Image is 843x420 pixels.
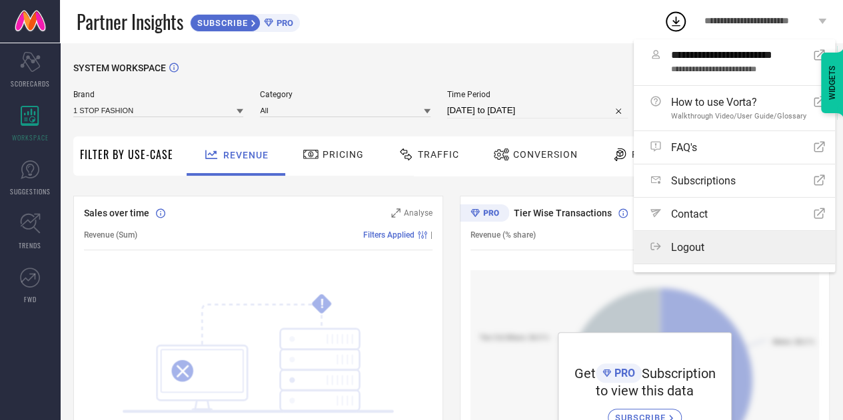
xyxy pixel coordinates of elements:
span: Filters Applied [363,230,415,240]
span: | [430,230,432,240]
span: Returns [632,149,677,160]
span: FAQ's [671,141,697,154]
span: WORKSPACE [12,132,49,142]
div: Open download list [664,9,688,33]
span: to view this data [596,383,694,399]
span: Revenue (Sum) [84,230,137,240]
span: SCORECARDS [11,79,50,89]
span: Filter By Use-Case [80,146,173,162]
span: Traffic [418,149,459,160]
div: Premium [460,204,509,224]
span: SUBSCRIBE [191,18,251,28]
span: PRO [273,18,293,28]
a: Contact [634,198,835,230]
tspan: ! [320,296,323,312]
span: Partner Insights [77,8,183,35]
span: Logout [671,241,704,254]
span: Analyse [404,208,432,218]
span: Walkthrough Video/User Guide/Glossary [671,112,806,120]
a: Subscriptions [634,164,835,197]
span: Tier Wise Transactions [514,208,612,218]
span: Contact [671,208,708,220]
span: Brand [73,90,243,99]
span: Revenue [223,150,269,160]
span: SUGGESTIONS [10,186,51,196]
svg: Zoom [391,208,401,218]
a: FAQ's [634,131,835,164]
span: Conversion [513,149,578,160]
span: PRO [611,367,635,379]
a: SUBSCRIBEPRO [190,11,300,32]
span: Sales over time [84,208,149,218]
span: Subscriptions [671,174,736,187]
span: FWD [24,294,37,304]
span: SYSTEM WORKSPACE [73,63,166,73]
span: How to use Vorta? [671,96,806,108]
a: How to use Vorta?Walkthrough Video/User Guide/Glossary [634,86,835,130]
span: Get [574,365,596,381]
span: Revenue (% share) [470,230,536,240]
span: Pricing [323,149,364,160]
span: Time Period [447,90,628,99]
span: Subscription [642,365,716,381]
span: Category [260,90,430,99]
span: TRENDS [19,240,41,250]
input: Select time period [447,103,628,118]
